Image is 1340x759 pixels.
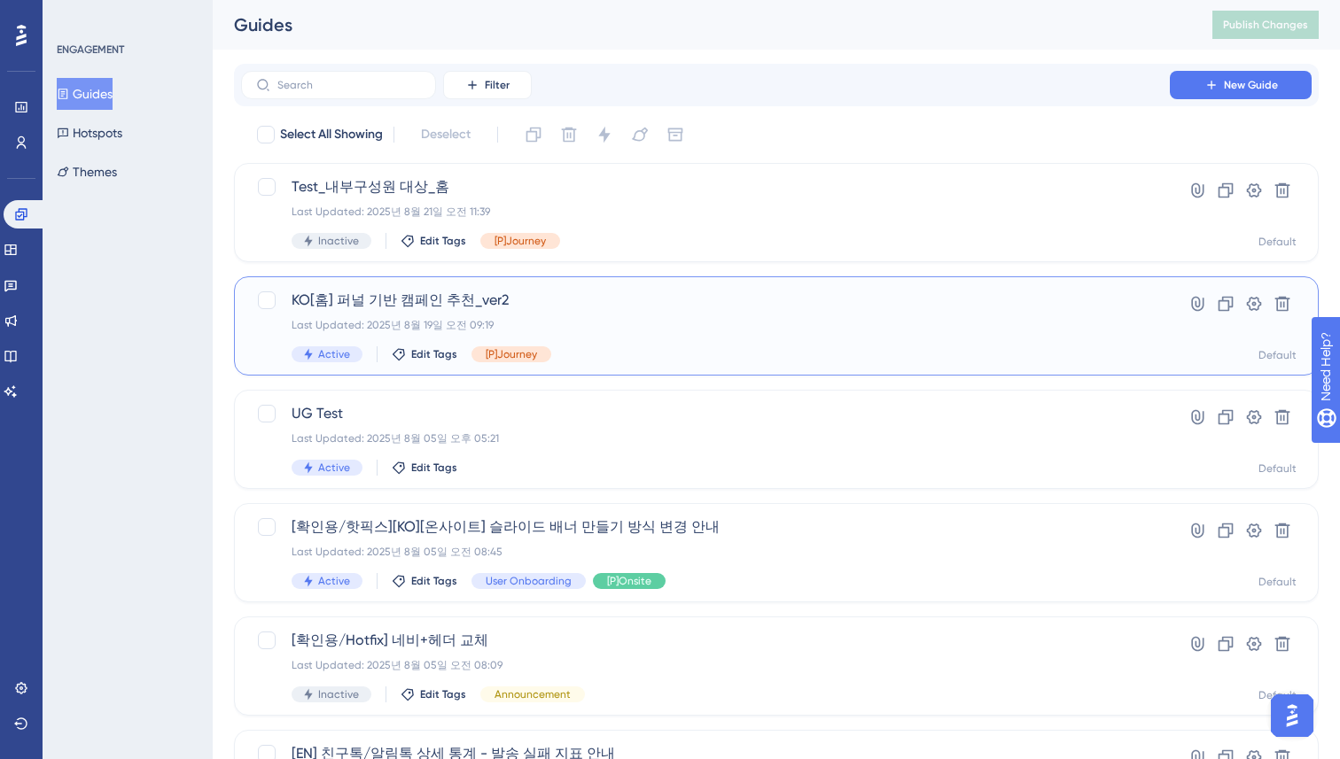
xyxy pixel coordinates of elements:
[411,461,457,475] span: Edit Tags
[292,403,1119,424] span: UG Test
[318,347,350,361] span: Active
[277,79,421,91] input: Search
[42,4,111,26] span: Need Help?
[401,234,466,248] button: Edit Tags
[1223,18,1308,32] span: Publish Changes
[1224,78,1278,92] span: New Guide
[486,347,537,361] span: [P]Journey
[318,234,359,248] span: Inactive
[1170,71,1312,99] button: New Guide
[292,176,1119,197] span: Test_내부구성원 대상_홈
[280,124,383,145] span: Select All Showing
[1258,461,1297,476] div: Default
[420,687,466,701] span: Edit Tags
[292,630,1119,651] span: [확인용/Hotfix] 네비+헤더 교체
[421,124,471,145] span: Deselect
[420,234,466,248] span: Edit Tags
[234,12,1168,37] div: Guides
[392,461,457,475] button: Edit Tags
[318,461,350,475] span: Active
[57,43,124,57] div: ENGAGEMENT
[57,78,113,110] button: Guides
[1258,688,1297,702] div: Default
[292,431,1119,445] div: Last Updated: 2025년 8월 05일 오후 05:21
[57,117,122,149] button: Hotspots
[292,545,1119,559] div: Last Updated: 2025년 8월 05일 오전 08:45
[292,205,1119,219] div: Last Updated: 2025년 8월 21일 오전 11:39
[1212,11,1319,39] button: Publish Changes
[292,658,1119,672] div: Last Updated: 2025년 8월 05일 오전 08:09
[495,234,546,248] span: [P]Journey
[1266,689,1319,742] iframe: UserGuiding AI Assistant Launcher
[411,347,457,361] span: Edit Tags
[411,574,457,588] span: Edit Tags
[292,318,1119,332] div: Last Updated: 2025년 8월 19일 오전 09:19
[292,516,1119,538] span: [확인용/핫픽스][KO][온사이트] 슬라이드 배너 만들기 방식 변경 안내
[1258,235,1297,249] div: Default
[292,290,1119,311] span: KO[홈] 퍼널 기반 캠페인 추천_ver2
[401,687,466,701] button: Edit Tags
[1258,575,1297,589] div: Default
[486,574,572,588] span: User Onboarding
[57,156,117,188] button: Themes
[495,687,571,701] span: Announcement
[318,574,350,588] span: Active
[443,71,532,99] button: Filter
[392,574,457,588] button: Edit Tags
[607,574,651,588] span: [P]Onsite
[392,347,457,361] button: Edit Tags
[485,78,510,92] span: Filter
[405,119,487,151] button: Deselect
[318,687,359,701] span: Inactive
[1258,348,1297,362] div: Default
